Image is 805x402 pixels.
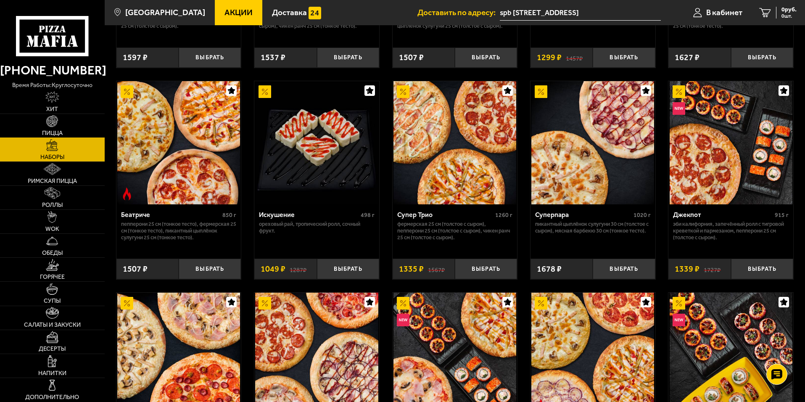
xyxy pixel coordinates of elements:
[500,5,661,21] span: spb Камышовая улица 6
[121,211,221,219] div: Беатриче
[673,102,685,115] img: Новинка
[399,265,424,273] span: 1335 ₽
[633,212,651,219] span: 1020 г
[24,322,81,328] span: Салаты и закуски
[566,53,583,62] s: 1457 ₽
[531,81,654,204] img: Суперпара
[731,48,793,68] button: Выбрать
[670,81,792,204] img: Джекпот
[40,274,65,280] span: Горячее
[259,211,359,219] div: Искушение
[495,212,512,219] span: 1260 г
[44,298,61,304] span: Супы
[261,53,285,62] span: 1537 ₽
[40,154,64,160] span: Наборы
[673,85,685,98] img: Акционный
[255,81,378,204] img: Искушение
[42,130,63,136] span: Пицца
[775,212,789,219] span: 915 г
[731,259,793,279] button: Выбрать
[673,314,685,326] img: Новинка
[417,8,500,16] span: Доставить по адресу:
[781,7,797,13] span: 0 руб.
[309,7,321,19] img: 15daf4d41897b9f0e9f617042186c801.svg
[259,85,271,98] img: Акционный
[535,211,631,219] div: Суперпара
[254,81,379,204] a: АкционныйИскушение
[117,81,240,204] img: Беатриче
[781,13,797,19] span: 0 шт.
[121,188,133,200] img: Острое блюдо
[535,297,547,309] img: Акционный
[531,81,655,204] a: АкционныйСуперпара
[121,85,133,98] img: Акционный
[397,211,494,219] div: Супер Трио
[593,48,655,68] button: Выбрать
[361,212,375,219] span: 498 г
[675,265,699,273] span: 1339 ₽
[393,81,517,204] a: АкционныйСупер Трио
[45,226,59,232] span: WOK
[317,48,379,68] button: Выбрать
[179,48,241,68] button: Выбрать
[259,221,375,234] p: Ореховый рай, Тропический ролл, Сочный фрукт.
[673,211,773,219] div: Джекпот
[500,5,661,21] input: Ваш адрес доставки
[397,297,409,309] img: Акционный
[179,259,241,279] button: Выбрать
[123,53,148,62] span: 1597 ₽
[317,259,379,279] button: Выбрать
[290,265,306,273] s: 1287 ₽
[428,265,445,273] s: 1567 ₽
[222,212,236,219] span: 850 г
[39,346,66,352] span: Десерты
[46,106,58,112] span: Хит
[593,259,655,279] button: Выбрать
[537,265,562,273] span: 1678 ₽
[224,8,253,16] span: Акции
[455,48,517,68] button: Выбрать
[397,221,513,241] p: Фермерская 25 см (толстое с сыром), Пепперони 25 см (толстое с сыром), Чикен Ранч 25 см (толстое ...
[673,221,789,241] p: Эби Калифорния, Запечённый ролл с тигровой креветкой и пармезаном, Пепперони 25 см (толстое с сыр...
[38,370,66,376] span: Напитки
[668,81,793,204] a: АкционныйНовинкаДжекпот
[535,221,651,234] p: Пикантный цыплёнок сулугуни 30 см (толстое с сыром), Мясная Барбекю 30 см (тонкое тесто).
[704,265,721,273] s: 1727 ₽
[535,85,547,98] img: Акционный
[397,314,409,326] img: Новинка
[675,53,699,62] span: 1627 ₽
[121,221,237,241] p: Пепперони 25 см (тонкое тесто), Фермерская 25 см (тонкое тесто), Пикантный цыплёнок сулугуни 25 с...
[121,297,133,309] img: Акционный
[537,53,562,62] span: 1299 ₽
[123,265,148,273] span: 1507 ₽
[399,53,424,62] span: 1507 ₽
[393,81,516,204] img: Супер Трио
[397,85,409,98] img: Акционный
[116,81,241,204] a: АкционныйОстрое блюдоБеатриче
[42,250,63,256] span: Обеды
[706,8,742,16] span: В кабинет
[455,259,517,279] button: Выбрать
[25,394,79,400] span: Дополнительно
[673,297,685,309] img: Акционный
[28,178,77,184] span: Римская пицца
[272,8,307,16] span: Доставка
[42,202,63,208] span: Роллы
[125,8,205,16] span: [GEOGRAPHIC_DATA]
[261,265,285,273] span: 1049 ₽
[259,297,271,309] img: Акционный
